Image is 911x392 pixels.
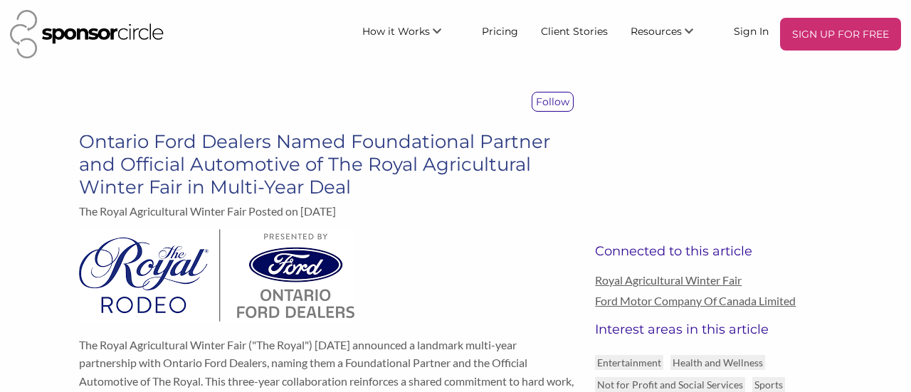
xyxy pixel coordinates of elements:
[79,130,574,198] h3: Ontario Ford Dealers Named Foundational Partner and Official Automotive of The Royal Agricultural...
[351,18,470,51] li: How it Works
[595,355,663,370] p: Entertainment
[530,18,619,43] a: Client Stories
[595,322,832,337] h3: Interest areas in this article
[595,243,832,259] h3: Connected to this article
[595,377,745,392] p: Not for Profit and Social Services
[595,273,832,287] a: Royal Agricultural Winter Fair
[79,229,354,322] img: cak50bhpra5uaflyweul.png
[470,18,530,43] a: Pricing
[786,23,895,45] p: SIGN UP FOR FREE
[79,204,574,218] p: The Royal Agricultural Winter Fair Posted on [DATE]
[10,10,164,58] img: Sponsor Circle Logo
[670,355,765,370] p: Health and Wellness
[619,18,722,51] li: Resources
[362,25,430,38] span: How it Works
[752,377,785,392] p: Sports
[532,92,573,111] p: Follow
[722,18,780,43] a: Sign In
[631,25,682,38] span: Resources
[595,294,832,307] a: Ford Motor Company Of Canada Limited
